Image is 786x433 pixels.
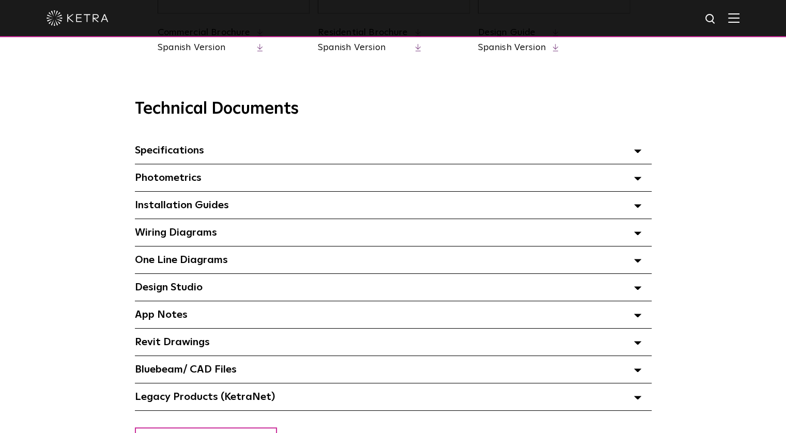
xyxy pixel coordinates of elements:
[704,13,717,26] img: search icon
[47,10,109,26] img: ketra-logo-2019-white
[135,337,210,347] span: Revit Drawings
[135,392,275,402] span: Legacy Products (KetraNet)
[135,227,217,238] span: Wiring Diagrams
[158,41,251,54] a: Spanish Version
[135,364,237,375] span: Bluebeam/ CAD Files
[135,255,228,265] span: One Line Diagrams
[135,310,188,320] span: App Notes
[478,41,546,54] a: Spanish Version
[318,41,408,54] a: Spanish Version
[728,13,739,23] img: Hamburger%20Nav.svg
[135,145,204,156] span: Specifications
[135,99,652,119] h3: Technical Documents
[135,282,203,292] span: Design Studio
[135,200,229,210] span: Installation Guides
[135,173,202,183] span: Photometrics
